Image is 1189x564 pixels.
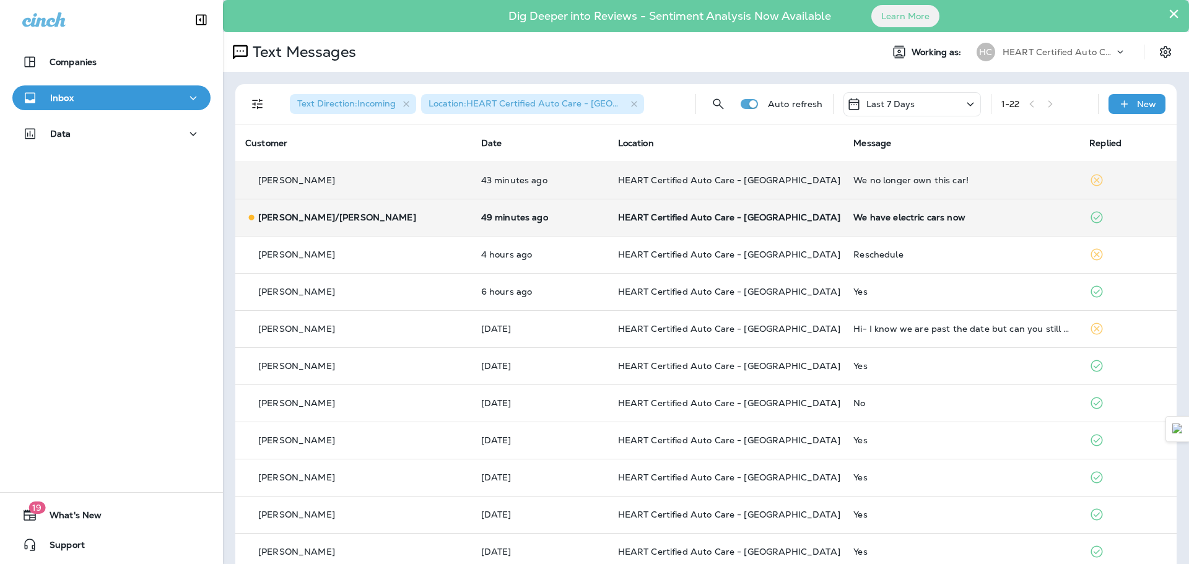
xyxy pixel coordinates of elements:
[245,92,270,116] button: Filters
[12,50,211,74] button: Companies
[473,14,867,18] p: Dig Deeper into Reviews - Sentiment Analysis Now Available
[866,99,915,109] p: Last 7 Days
[481,361,598,371] p: Sep 30, 2025 12:32 PM
[12,121,211,146] button: Data
[618,212,840,223] span: HEART Certified Auto Care - [GEOGRAPHIC_DATA]
[853,324,1069,334] div: Hi- I know we are past the date but can you still give us the same rate?
[618,360,840,371] span: HEART Certified Auto Care - [GEOGRAPHIC_DATA]
[618,137,654,149] span: Location
[853,361,1069,371] div: Yes
[258,212,416,222] p: [PERSON_NAME]/[PERSON_NAME]
[37,510,102,525] span: What's New
[481,212,598,222] p: Oct 1, 2025 02:16 PM
[12,503,211,527] button: 19What's New
[290,94,416,114] div: Text Direction:Incoming
[618,472,840,483] span: HEART Certified Auto Care - [GEOGRAPHIC_DATA]
[258,175,335,185] p: [PERSON_NAME]
[297,98,396,109] span: Text Direction : Incoming
[618,546,840,557] span: HEART Certified Auto Care - [GEOGRAPHIC_DATA]
[853,510,1069,519] div: Yes
[1154,41,1177,63] button: Settings
[853,472,1069,482] div: Yes
[1089,137,1121,149] span: Replied
[977,43,995,61] div: HC
[1168,4,1180,24] button: Close
[12,532,211,557] button: Support
[12,85,211,110] button: Inbox
[481,324,598,334] p: Sep 30, 2025 01:15 PM
[853,212,1069,222] div: We have electric cars now
[429,98,686,109] span: Location : HEART Certified Auto Care - [GEOGRAPHIC_DATA]
[853,249,1069,259] div: Reschedule
[258,287,335,297] p: [PERSON_NAME]
[768,99,823,109] p: Auto refresh
[258,398,335,408] p: [PERSON_NAME]
[258,472,335,482] p: [PERSON_NAME]
[871,5,939,27] button: Learn More
[481,137,502,149] span: Date
[706,92,731,116] button: Search Messages
[481,249,598,259] p: Oct 1, 2025 10:59 AM
[481,435,598,445] p: Sep 30, 2025 10:27 AM
[618,435,840,446] span: HEART Certified Auto Care - [GEOGRAPHIC_DATA]
[853,287,1069,297] div: Yes
[1001,99,1020,109] div: 1 - 22
[1003,47,1114,57] p: HEART Certified Auto Care
[853,547,1069,557] div: Yes
[481,510,598,519] p: Sep 30, 2025 09:51 AM
[912,47,964,58] span: Working as:
[258,361,335,371] p: [PERSON_NAME]
[184,7,219,32] button: Collapse Sidebar
[618,509,840,520] span: HEART Certified Auto Care - [GEOGRAPHIC_DATA]
[50,129,71,139] p: Data
[1172,423,1183,435] img: Detect Auto
[481,472,598,482] p: Sep 30, 2025 10:05 AM
[481,175,598,185] p: Oct 1, 2025 02:22 PM
[258,547,335,557] p: [PERSON_NAME]
[481,398,598,408] p: Sep 30, 2025 10:45 AM
[481,287,598,297] p: Oct 1, 2025 08:57 AM
[618,323,840,334] span: HEART Certified Auto Care - [GEOGRAPHIC_DATA]
[853,137,891,149] span: Message
[618,249,840,260] span: HEART Certified Auto Care - [GEOGRAPHIC_DATA]
[258,324,335,334] p: [PERSON_NAME]
[618,175,840,186] span: HEART Certified Auto Care - [GEOGRAPHIC_DATA]
[853,435,1069,445] div: Yes
[258,249,335,259] p: [PERSON_NAME]
[28,501,45,514] span: 19
[618,286,840,297] span: HEART Certified Auto Care - [GEOGRAPHIC_DATA]
[50,93,74,103] p: Inbox
[853,175,1069,185] div: We no longer own this car!
[37,540,85,555] span: Support
[421,94,644,114] div: Location:HEART Certified Auto Care - [GEOGRAPHIC_DATA]
[245,137,287,149] span: Customer
[1137,99,1156,109] p: New
[248,43,356,61] p: Text Messages
[853,398,1069,408] div: No
[618,397,840,409] span: HEART Certified Auto Care - [GEOGRAPHIC_DATA]
[481,547,598,557] p: Sep 30, 2025 09:36 AM
[258,510,335,519] p: [PERSON_NAME]
[50,57,97,67] p: Companies
[258,435,335,445] p: [PERSON_NAME]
